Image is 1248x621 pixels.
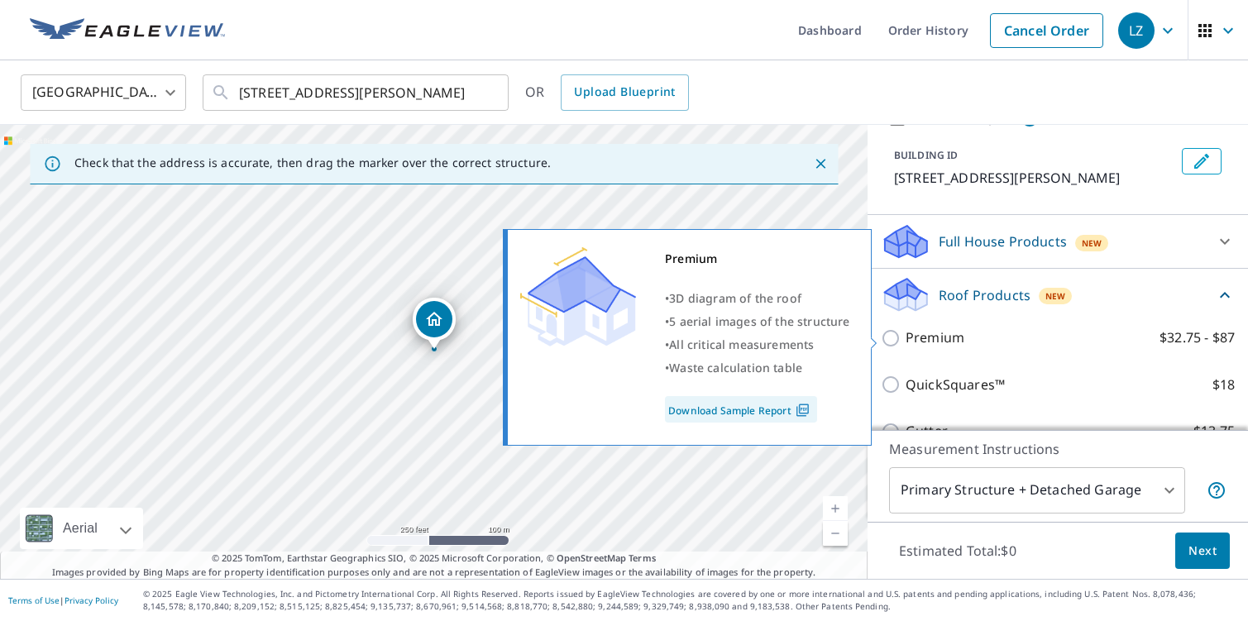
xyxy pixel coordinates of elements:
[1207,480,1226,500] span: Your report will include the primary structure and a detached garage if one exists.
[665,333,850,356] div: •
[894,168,1175,188] p: [STREET_ADDRESS][PERSON_NAME]
[413,298,456,349] div: Dropped pin, building 1, Residential property, 402 S Seguin Rd Converse, TX 78109
[8,595,60,606] a: Terms of Use
[1188,541,1217,561] span: Next
[889,439,1226,459] p: Measurement Instructions
[239,69,475,116] input: Search by address or latitude-longitude
[810,153,831,174] button: Close
[1160,327,1235,348] p: $32.75 - $87
[669,360,802,375] span: Waste calculation table
[665,310,850,333] div: •
[1182,148,1222,174] button: Edit building 1
[906,327,964,348] p: Premium
[665,247,850,270] div: Premium
[20,508,143,549] div: Aerial
[939,232,1067,251] p: Full House Products
[212,552,656,566] span: © 2025 TomTom, Earthstar Geographics SIO, © 2025 Microsoft Corporation, ©
[1082,236,1102,250] span: New
[74,155,551,170] p: Check that the address is accurate, then drag the marker over the correct structure.
[1118,12,1155,49] div: LZ
[143,588,1240,613] p: © 2025 Eagle View Technologies, Inc. and Pictometry International Corp. All Rights Reserved. Repo...
[669,290,801,306] span: 3D diagram of the roof
[65,595,118,606] a: Privacy Policy
[889,467,1185,514] div: Primary Structure + Detached Garage
[791,403,814,418] img: Pdf Icon
[665,287,850,310] div: •
[1212,375,1235,395] p: $18
[881,275,1235,314] div: Roof ProductsNew
[881,222,1235,261] div: Full House ProductsNew
[906,375,1005,395] p: QuickSquares™
[665,356,850,380] div: •
[939,285,1030,305] p: Roof Products
[574,82,675,103] span: Upload Blueprint
[1175,533,1230,570] button: Next
[30,18,225,43] img: EV Logo
[823,496,848,521] a: Current Level 17, Zoom In
[1045,289,1066,303] span: New
[665,396,817,423] a: Download Sample Report
[906,421,948,442] p: Gutter
[669,313,849,329] span: 5 aerial images of the structure
[886,533,1030,569] p: Estimated Total: $0
[525,74,689,111] div: OR
[990,13,1103,48] a: Cancel Order
[669,337,814,352] span: All critical measurements
[823,521,848,546] a: Current Level 17, Zoom Out
[1193,421,1235,442] p: $13.75
[561,74,688,111] a: Upload Blueprint
[629,552,656,564] a: Terms
[58,508,103,549] div: Aerial
[21,69,186,116] div: [GEOGRAPHIC_DATA]
[894,148,958,162] p: BUILDING ID
[520,247,636,346] img: Premium
[8,595,118,605] p: |
[557,552,626,564] a: OpenStreetMap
